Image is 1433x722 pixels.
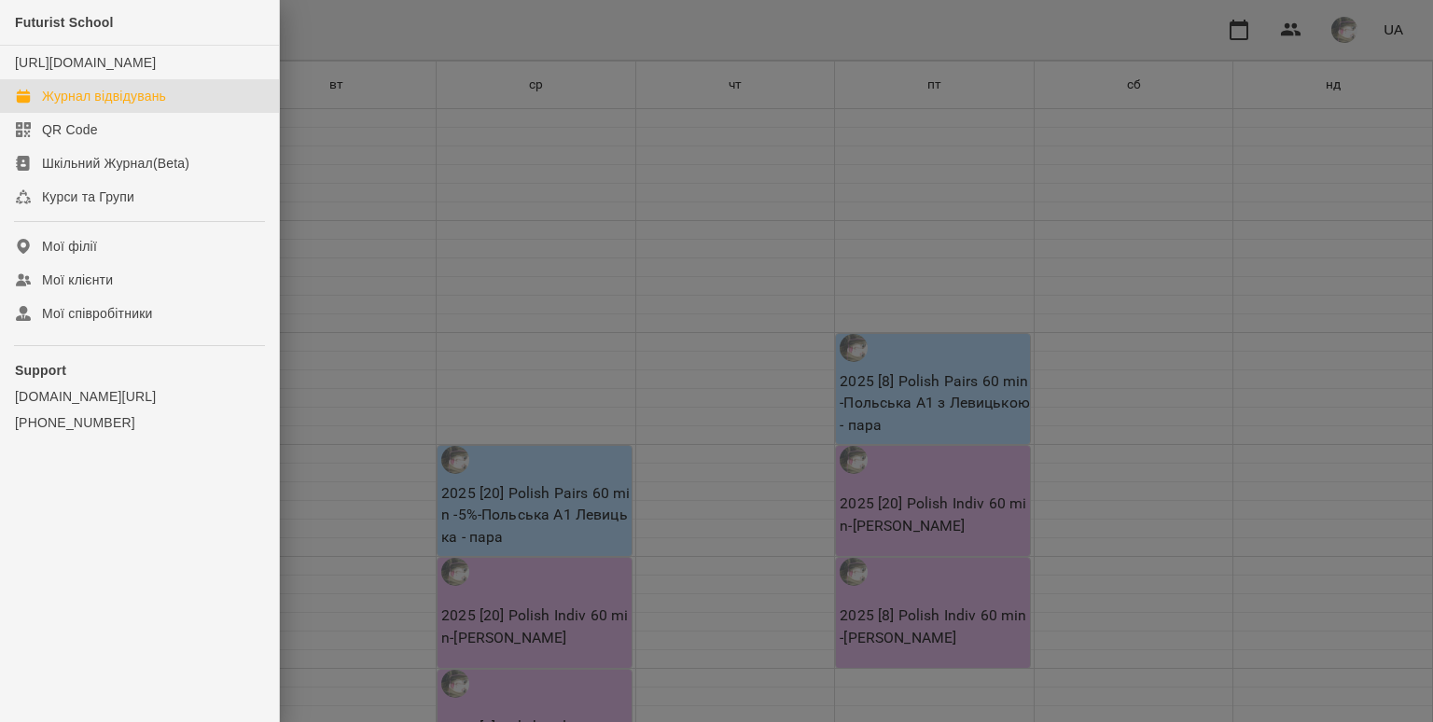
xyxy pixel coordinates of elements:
div: Курси та Групи [42,187,134,206]
a: [PHONE_NUMBER] [15,413,264,432]
a: [URL][DOMAIN_NAME] [15,55,156,70]
a: [DOMAIN_NAME][URL] [15,387,264,406]
div: Журнал відвідувань [42,87,166,105]
div: Шкільний Журнал(Beta) [42,154,189,173]
div: Мої співробітники [42,304,153,323]
p: Support [15,361,264,380]
span: Futurist School [15,15,114,30]
div: Мої клієнти [42,271,113,289]
div: Мої філії [42,237,97,256]
div: QR Code [42,120,98,139]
